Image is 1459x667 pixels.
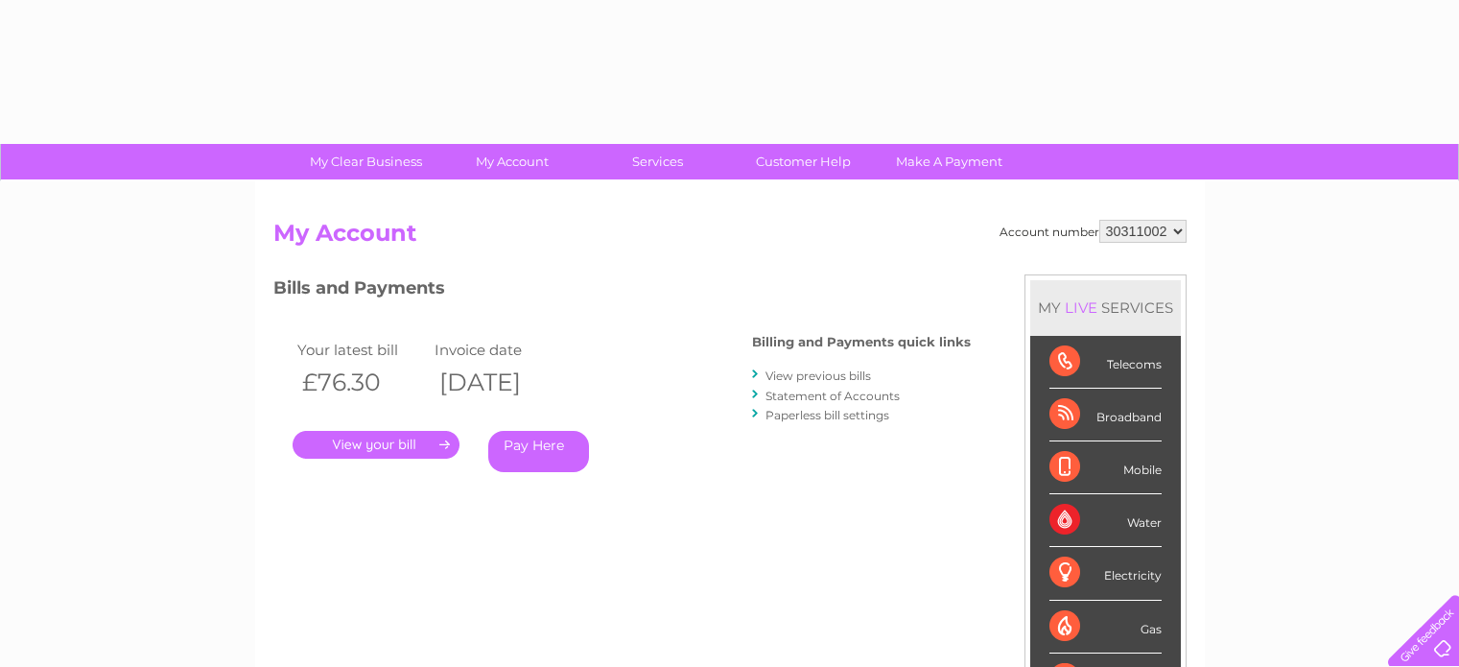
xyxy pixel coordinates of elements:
[765,408,889,422] a: Paperless bill settings
[273,274,971,308] h3: Bills and Payments
[1049,494,1162,547] div: Water
[765,389,900,403] a: Statement of Accounts
[287,144,445,179] a: My Clear Business
[1049,547,1162,600] div: Electricity
[433,144,591,179] a: My Account
[1049,601,1162,654] div: Gas
[430,337,568,363] td: Invoice date
[293,363,431,402] th: £76.30
[724,144,882,179] a: Customer Help
[1030,280,1181,335] div: MY SERVICES
[1049,441,1162,494] div: Mobile
[765,369,871,383] a: View previous bills
[1049,389,1162,441] div: Broadband
[870,144,1028,179] a: Make A Payment
[430,363,568,402] th: [DATE]
[293,337,431,363] td: Your latest bill
[1049,336,1162,389] div: Telecoms
[293,431,459,459] a: .
[273,220,1187,256] h2: My Account
[752,335,971,349] h4: Billing and Payments quick links
[1061,298,1101,317] div: LIVE
[488,431,589,472] a: Pay Here
[578,144,737,179] a: Services
[1000,220,1187,243] div: Account number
